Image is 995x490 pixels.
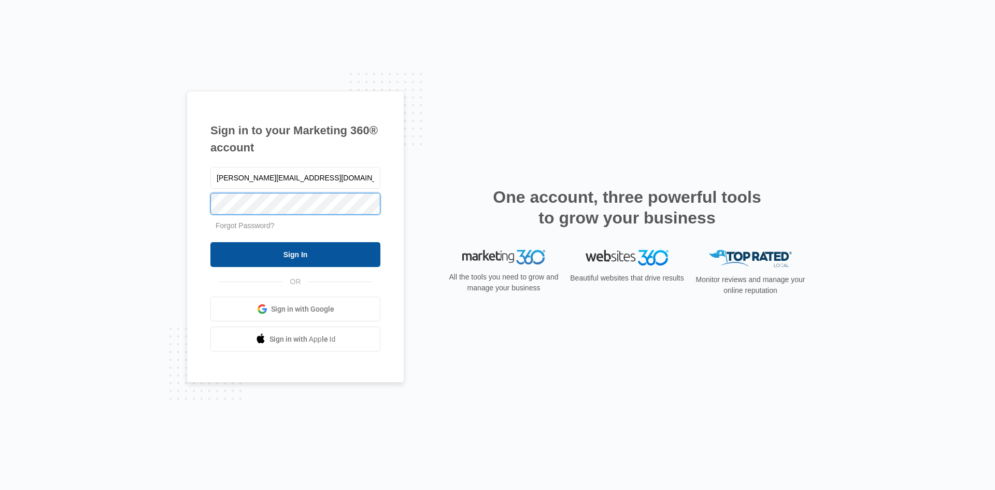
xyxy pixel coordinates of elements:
p: All the tools you need to grow and manage your business [446,272,562,293]
h1: Sign in to your Marketing 360® account [210,122,380,156]
span: Sign in with Apple Id [269,334,336,345]
span: OR [283,276,308,287]
p: Monitor reviews and manage your online reputation [692,274,808,296]
h2: One account, three powerful tools to grow your business [490,187,764,228]
input: Email [210,167,380,189]
img: Websites 360 [586,250,669,265]
input: Sign In [210,242,380,267]
a: Sign in with Apple Id [210,327,380,352]
span: Sign in with Google [271,304,334,315]
p: Beautiful websites that drive results [569,273,685,284]
a: Sign in with Google [210,297,380,321]
a: Forgot Password? [216,221,275,230]
img: Top Rated Local [709,250,792,267]
img: Marketing 360 [462,250,545,264]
